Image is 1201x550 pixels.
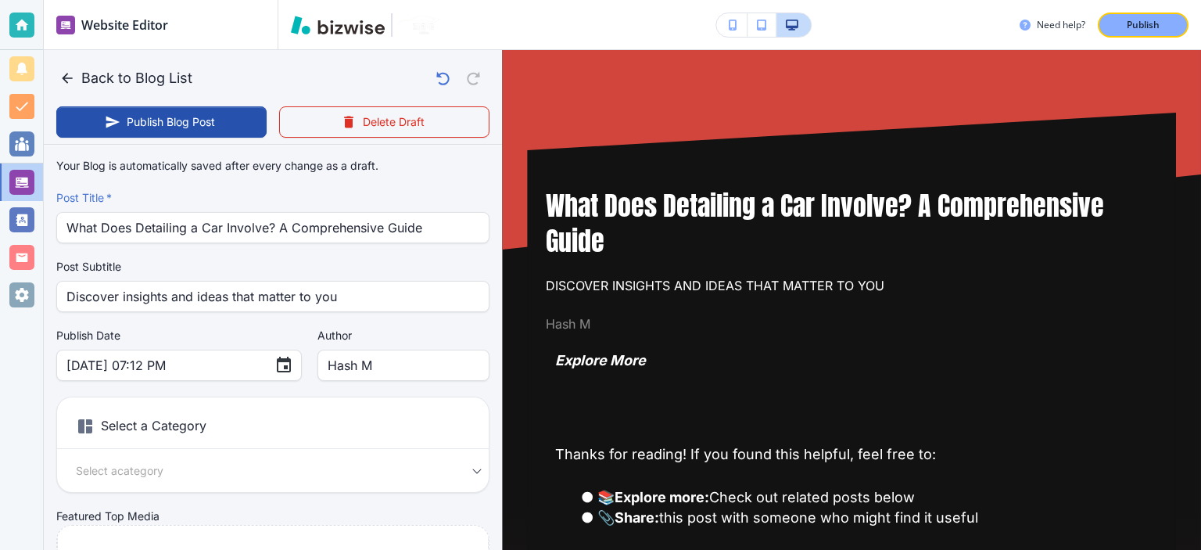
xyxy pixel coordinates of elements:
[328,350,479,380] input: Enter author name
[399,15,441,34] img: Your Logo
[546,277,1157,295] p: Discover insights and ideas that matter to you
[1127,18,1160,32] p: Publish
[546,188,1157,258] h1: What Does Detailing a Car Involve? A Comprehensive Guide
[66,350,262,380] input: MM DD, YYYY
[576,487,1148,508] li: 📚 Check out related posts below
[66,213,479,243] input: Write your post title
[66,282,479,311] input: Write your post subtitle
[81,16,168,34] h2: Website Editor
[546,314,1157,334] span: Hash M
[57,410,489,449] h6: Select a Category
[56,259,489,275] label: Post Subtitle
[56,106,267,138] button: Publish Blog Post
[576,508,1148,528] li: 📎 this post with someone who might find it useful
[555,352,646,368] span: Explore More
[56,16,75,34] img: editor icon
[279,106,489,138] button: Delete Draft
[56,63,199,94] button: Back to Blog List
[56,157,378,174] p: Your Blog is automatically saved after every change as a draft.
[56,190,489,206] label: Post Title
[268,350,299,381] button: Choose date, selected date is Sep 11, 2025
[317,328,489,343] label: Author
[1098,13,1188,38] button: Publish
[1037,18,1085,32] h3: Need help?
[76,462,163,480] span: Select a category
[615,489,709,505] strong: Explore more:
[555,440,1148,469] p: Thanks for reading! If you found this helpful, feel free to:
[615,509,659,526] strong: Share:
[291,16,385,34] img: Bizwise Logo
